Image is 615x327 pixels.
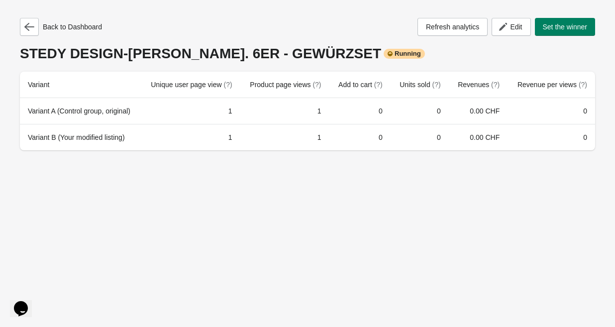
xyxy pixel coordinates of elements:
[20,18,102,36] div: Back to Dashboard
[491,81,500,89] span: (?)
[508,98,595,124] td: 0
[20,46,595,62] div: STEDY DESIGN-[PERSON_NAME]. 6ER - GEWÜRZSET
[579,81,587,89] span: (?)
[329,98,391,124] td: 0
[449,98,508,124] td: 0.00 CHF
[449,124,508,150] td: 0.00 CHF
[141,98,240,124] td: 1
[508,124,595,150] td: 0
[417,18,488,36] button: Refresh analytics
[543,23,588,31] span: Set the winner
[28,132,133,142] div: Variant B (Your modified listing)
[10,287,42,317] iframe: chat widget
[141,124,240,150] td: 1
[374,81,383,89] span: (?)
[492,18,530,36] button: Edit
[338,81,383,89] span: Add to cart
[391,124,449,150] td: 0
[20,72,141,98] th: Variant
[151,81,232,89] span: Unique user page view
[510,23,522,31] span: Edit
[432,81,441,89] span: (?)
[250,81,321,89] span: Product page views
[312,81,321,89] span: (?)
[458,81,500,89] span: Revenues
[391,98,449,124] td: 0
[240,124,329,150] td: 1
[426,23,479,31] span: Refresh analytics
[400,81,440,89] span: Units sold
[240,98,329,124] td: 1
[223,81,232,89] span: (?)
[384,49,425,59] div: Running
[517,81,587,89] span: Revenue per views
[535,18,596,36] button: Set the winner
[329,124,391,150] td: 0
[28,106,133,116] div: Variant A (Control group, original)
